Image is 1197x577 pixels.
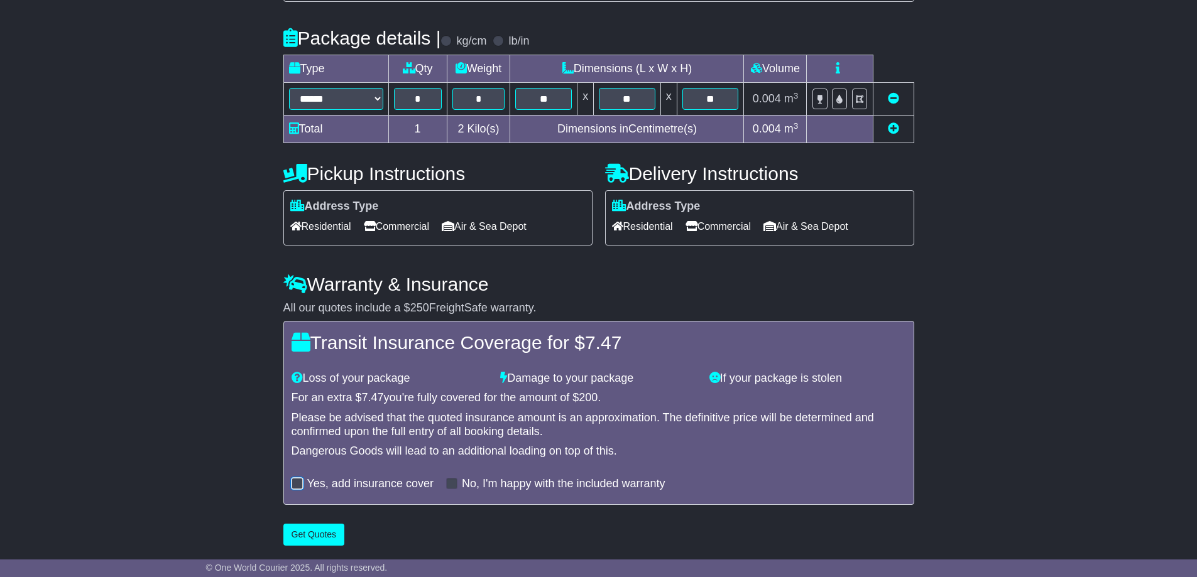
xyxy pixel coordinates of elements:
span: Air & Sea Depot [442,217,527,236]
h4: Delivery Instructions [605,163,914,184]
span: © One World Courier 2025. All rights reserved. [206,563,388,573]
td: Volume [744,55,807,83]
h4: Package details | [283,28,441,48]
div: Damage to your package [494,372,703,386]
span: 0.004 [753,122,781,135]
td: x [577,83,594,116]
td: 1 [388,116,447,143]
span: Residential [612,217,673,236]
div: All our quotes include a $ FreightSafe warranty. [283,301,914,315]
td: Kilo(s) [447,116,510,143]
td: Dimensions (L x W x H) [510,55,744,83]
label: Address Type [612,200,701,213]
td: Type [283,55,388,83]
td: Dimensions in Centimetre(s) [510,116,744,143]
td: x [660,83,677,116]
a: Remove this item [888,92,899,105]
span: m [784,92,799,105]
span: 200 [579,391,598,404]
span: Air & Sea Depot [763,217,848,236]
h4: Pickup Instructions [283,163,593,184]
span: m [784,122,799,135]
div: If your package is stolen [703,372,912,386]
span: Commercial [364,217,429,236]
td: Weight [447,55,510,83]
label: Yes, add insurance cover [307,477,434,491]
label: No, I'm happy with the included warranty [462,477,665,491]
span: 0.004 [753,92,781,105]
span: 7.47 [585,332,621,353]
span: 2 [457,122,464,135]
span: 7.47 [362,391,384,404]
div: For an extra $ you're fully covered for the amount of $ . [292,391,906,405]
label: lb/in [508,35,529,48]
h4: Transit Insurance Coverage for $ [292,332,906,353]
sup: 3 [794,121,799,131]
sup: 3 [794,91,799,100]
div: Loss of your package [285,372,495,386]
span: Residential [290,217,351,236]
span: Commercial [686,217,751,236]
div: Dangerous Goods will lead to an additional loading on top of this. [292,445,906,458]
h4: Warranty & Insurance [283,274,914,294]
label: Address Type [290,200,379,213]
button: Get Quotes [283,524,345,546]
span: 250 [410,301,429,314]
label: kg/cm [456,35,486,48]
a: Add new item [888,122,899,135]
div: Please be advised that the quoted insurance amount is an approximation. The definitive price will... [292,411,906,438]
td: Qty [388,55,447,83]
td: Total [283,116,388,143]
